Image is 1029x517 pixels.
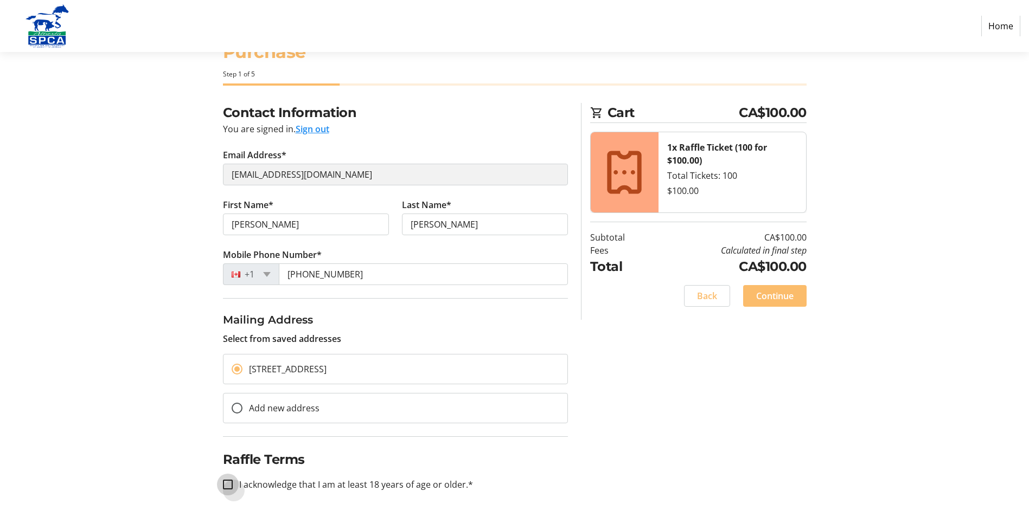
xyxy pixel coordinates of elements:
[684,285,730,307] button: Back
[590,244,653,257] td: Fees
[667,169,797,182] div: Total Tickets: 100
[739,103,807,122] span: CA$100.00
[233,478,473,491] label: I acknowledge that I am at least 18 years of age or older.*
[590,257,653,276] td: Total
[590,231,653,244] td: Subtotal
[653,244,807,257] td: Calculated in final step
[756,289,794,302] span: Continue
[223,198,273,211] label: First Name*
[981,16,1020,36] a: Home
[608,103,739,122] span: Cart
[223,103,568,122] h2: Contact Information
[249,363,327,375] span: [STREET_ADDRESS]
[402,198,451,211] label: Last Name*
[223,248,322,261] label: Mobile Phone Number*
[653,257,807,276] td: CA$100.00
[223,312,568,345] div: Select from saved addresses
[223,39,807,65] h1: Purchase
[223,312,568,328] h3: Mailing Address
[697,289,717,302] span: Back
[9,4,86,48] img: Alberta SPCA's Logo
[743,285,807,307] button: Continue
[223,148,286,161] label: Email Address*
[653,231,807,244] td: CA$100.00
[242,402,319,415] label: Add new address
[223,69,807,79] div: Step 1 of 5
[667,141,767,166] strong: 1x Raffle Ticket (100 for $100.00)
[223,122,568,135] div: You are signed in.
[667,184,797,197] div: $100.00
[223,450,568,469] h2: Raffle Terms
[296,122,329,135] button: Sign out
[279,263,568,285] input: (506) 234-5678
